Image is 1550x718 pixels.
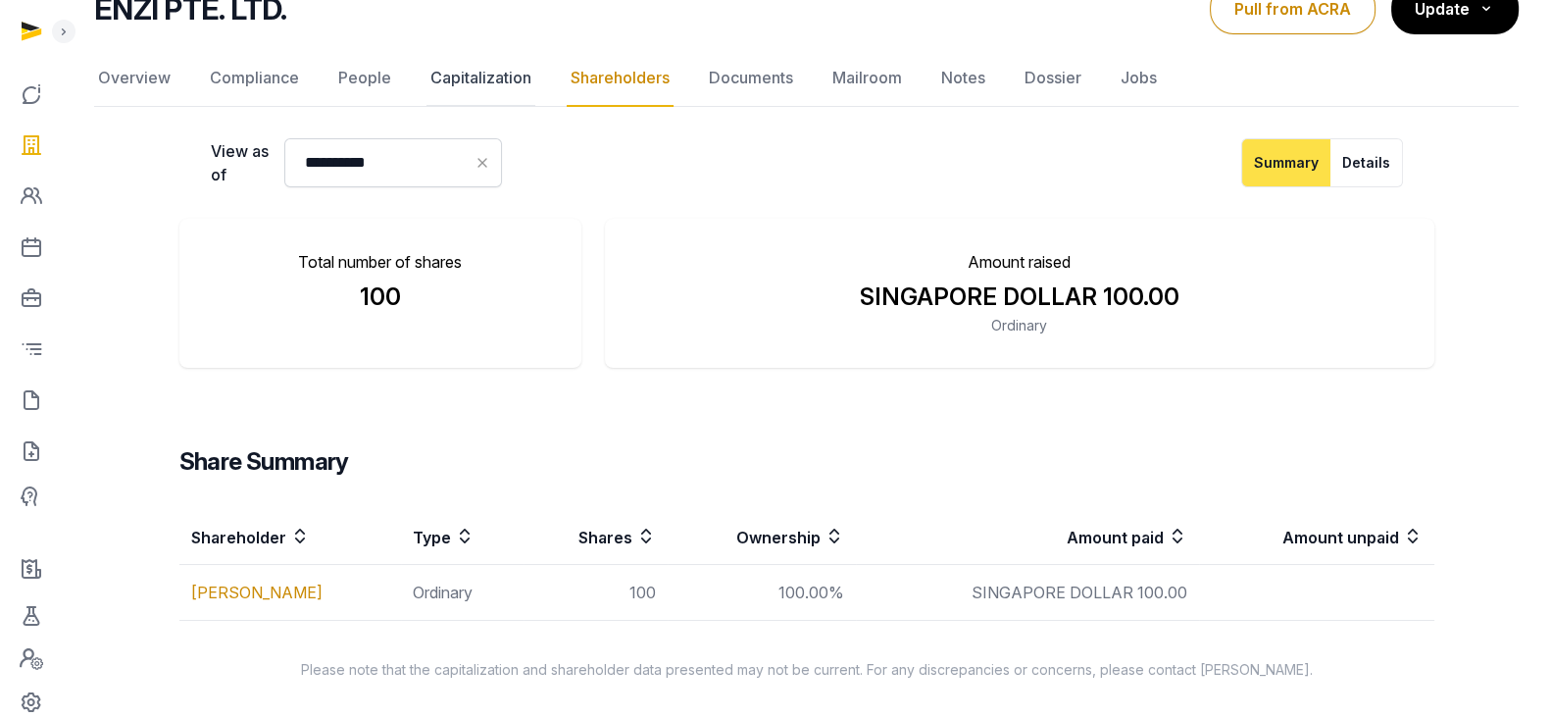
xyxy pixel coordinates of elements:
[179,446,1434,478] h3: Share Summary
[828,50,906,107] a: Mailroom
[426,50,535,107] a: Capitalization
[668,509,856,565] th: Ownership
[211,139,269,186] label: View as of
[1117,50,1161,107] a: Jobs
[668,565,856,621] td: 100.00%
[524,509,669,565] th: Shares
[94,50,1519,107] nav: Tabs
[211,250,551,274] p: Total number of shares
[206,50,303,107] a: Compliance
[284,138,502,187] input: Datepicker input
[401,509,524,565] th: Type
[567,50,674,107] a: Shareholders
[972,583,1187,602] span: SINGAPORE DOLLAR 100.00
[179,509,401,565] th: Shareholder
[401,565,524,621] td: Ordinary
[211,282,551,313] div: 100
[334,50,395,107] a: People
[991,317,1047,333] span: Ordinary
[636,250,1402,274] p: Amount raised
[1330,138,1403,187] button: Details
[191,583,323,602] a: [PERSON_NAME]
[524,565,669,621] td: 100
[148,660,1466,680] p: Please note that the capitalization and shareholder data presented may not be current. For any di...
[94,50,175,107] a: Overview
[856,509,1199,565] th: Amount paid
[937,50,989,107] a: Notes
[860,282,1179,311] span: SINGAPORE DOLLAR 100.00
[1241,138,1331,187] button: Summary
[705,50,797,107] a: Documents
[1021,50,1085,107] a: Dossier
[1199,509,1433,565] th: Amount unpaid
